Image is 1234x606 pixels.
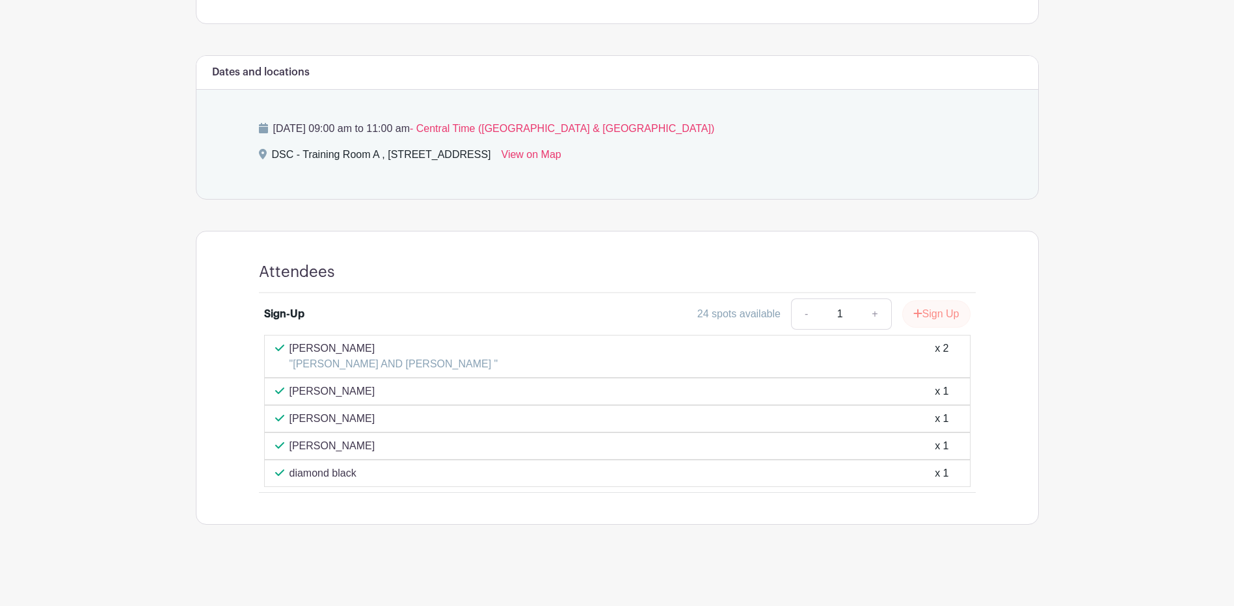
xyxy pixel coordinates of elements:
[935,466,948,481] div: x 1
[289,356,498,372] p: "[PERSON_NAME] AND [PERSON_NAME] "
[859,298,891,330] a: +
[697,306,781,322] div: 24 spots available
[935,411,948,427] div: x 1
[289,384,375,399] p: [PERSON_NAME]
[502,147,561,168] a: View on Map
[935,341,948,372] div: x 2
[264,306,304,322] div: Sign-Up
[935,438,948,454] div: x 1
[289,411,375,427] p: [PERSON_NAME]
[935,384,948,399] div: x 1
[410,123,714,134] span: - Central Time ([GEOGRAPHIC_DATA] & [GEOGRAPHIC_DATA])
[289,466,356,481] p: diamond black
[791,298,821,330] a: -
[902,300,971,328] button: Sign Up
[289,341,498,356] p: [PERSON_NAME]
[272,147,491,168] div: DSC - Training Room A , [STREET_ADDRESS]
[259,263,335,282] h4: Attendees
[212,66,310,79] h6: Dates and locations
[289,438,375,454] p: [PERSON_NAME]
[259,121,976,137] p: [DATE] 09:00 am to 11:00 am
